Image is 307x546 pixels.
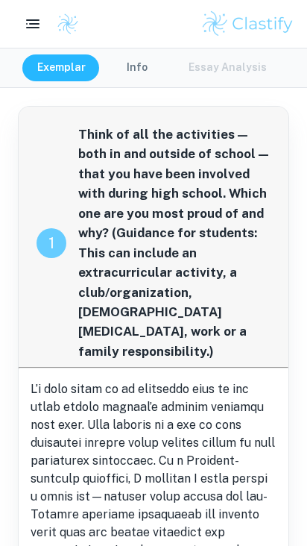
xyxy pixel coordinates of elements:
img: Clastify logo [200,9,295,39]
button: Exemplar [22,54,101,81]
button: Info [104,54,171,81]
div: recipe [37,228,66,258]
span: Think of all the activities — both in and outside of school — that you have been involved with du... [78,125,270,361]
img: Clastify logo [57,13,79,35]
a: Clastify logo [48,13,79,35]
